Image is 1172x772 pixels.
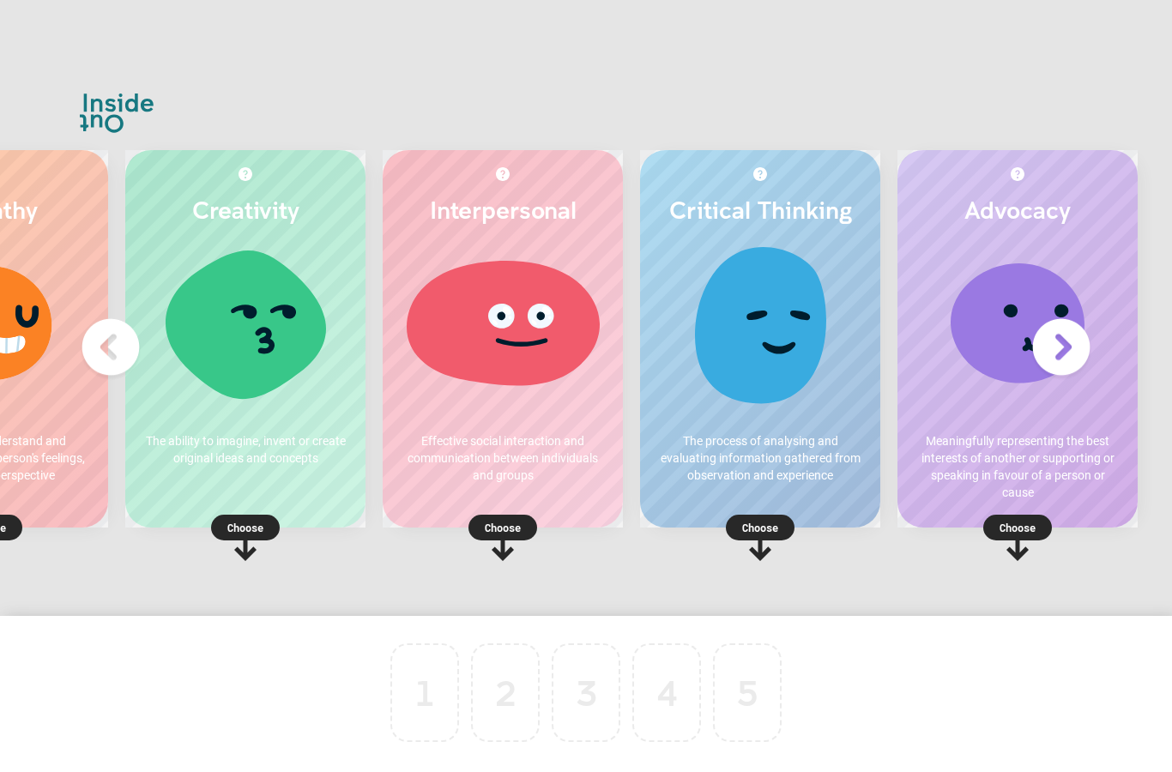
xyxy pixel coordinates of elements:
img: More about Interpersonal [496,167,510,181]
h2: Advocacy [915,195,1121,224]
img: More about Critical Thinking [753,167,767,181]
h2: Interpersonal [400,195,606,224]
p: Choose [640,519,880,536]
p: Choose [383,519,623,536]
p: Meaningfully representing the best interests of another or supporting or speaking in favour of a ... [915,432,1121,501]
p: The process of analysing and evaluating information gathered from observation and experience [657,432,863,484]
p: Choose [125,519,365,536]
img: More about Advocacy [1011,167,1024,181]
p: Choose [897,519,1138,536]
img: More about Creativity [239,167,252,181]
h2: Critical Thinking [657,195,863,224]
p: The ability to imagine, invent or create original ideas and concepts [142,432,348,467]
img: Next [1027,313,1096,382]
p: Effective social interaction and communication between individuals and groups [400,432,606,484]
h2: Creativity [142,195,348,224]
img: Previous [76,313,145,382]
